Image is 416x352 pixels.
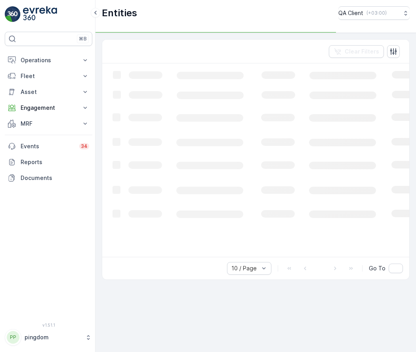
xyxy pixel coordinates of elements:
[21,104,76,112] p: Engagement
[5,68,92,84] button: Fleet
[5,116,92,132] button: MRF
[81,143,88,149] p: 34
[5,84,92,100] button: Asset
[21,142,74,150] p: Events
[5,138,92,154] a: Events34
[338,9,363,17] p: QA Client
[23,6,57,22] img: logo_light-DOdMpM7g.png
[5,154,92,170] a: Reports
[21,174,89,182] p: Documents
[21,88,76,96] p: Asset
[21,72,76,80] p: Fleet
[345,48,379,55] p: Clear Filters
[79,36,87,42] p: ⌘B
[102,7,137,19] p: Entities
[7,331,19,344] div: PP
[5,323,92,327] span: v 1.51.1
[21,120,76,128] p: MRF
[25,333,81,341] p: pingdom
[5,100,92,116] button: Engagement
[21,56,76,64] p: Operations
[5,52,92,68] button: Operations
[5,329,92,346] button: PPpingdom
[369,264,385,272] span: Go To
[366,10,387,16] p: ( +03:00 )
[5,6,21,22] img: logo
[329,45,384,58] button: Clear Filters
[338,6,410,20] button: QA Client(+03:00)
[5,170,92,186] a: Documents
[21,158,89,166] p: Reports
